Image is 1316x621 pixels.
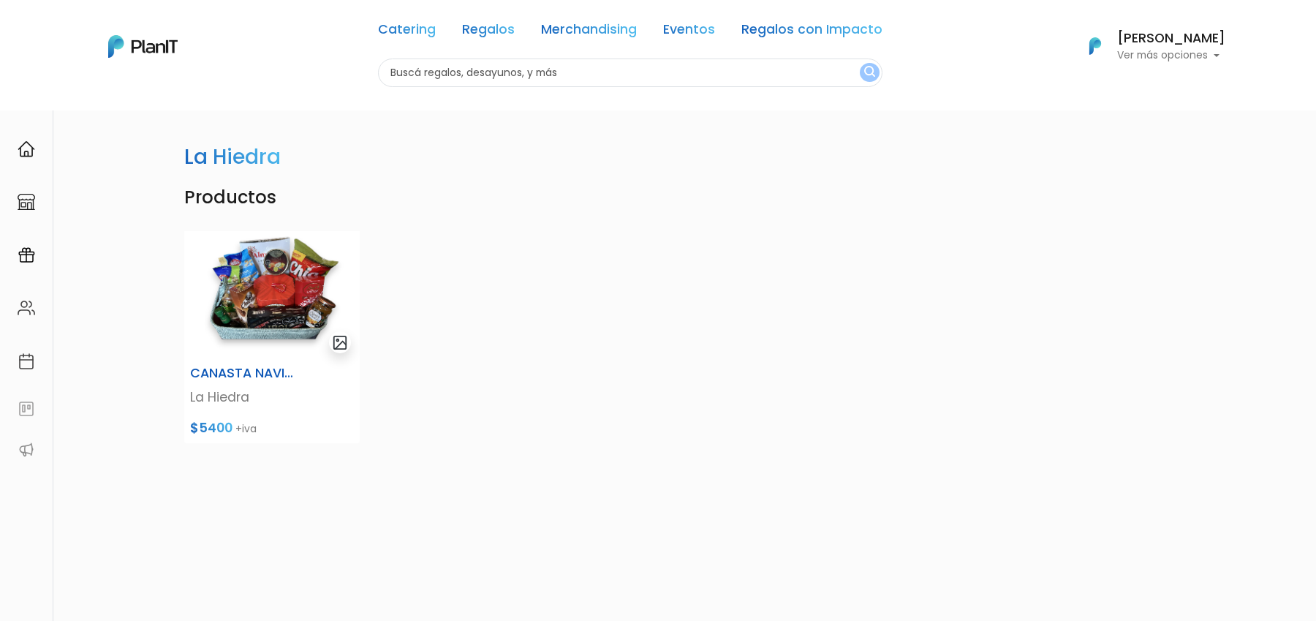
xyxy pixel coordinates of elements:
[18,441,35,459] img: partners-52edf745621dab592f3b2c58e3bca9d71375a7ef29c3b500c9f145b62cc070d4.svg
[378,59,882,87] input: Buscá regalos, desayunos, y más
[462,23,515,41] a: Regalos
[1070,27,1225,65] button: PlanIt Logo [PERSON_NAME] Ver más opciones
[1117,32,1225,45] h6: [PERSON_NAME]
[235,421,257,436] span: +iva
[18,353,35,370] img: calendar-87d922413cdce8b2cf7b7f5f62616a5cf9e4887200fb71536465627b3292af00.svg
[663,23,715,41] a: Eventos
[175,187,1141,208] h4: Productos
[18,193,35,211] img: marketplace-4ceaa7011d94191e9ded77b95e3339b90024bf715f7c57f8cf31f2d8c509eaba.svg
[190,366,299,381] h6: CANASTA NAVIDEÑA
[18,246,35,264] img: campaigns-02234683943229c281be62815700db0a1741e53638e28bf9629b52c665b00959.svg
[1117,50,1225,61] p: Ver más opciones
[18,299,35,317] img: people-662611757002400ad9ed0e3c099ab2801c6687ba6c219adb57efc949bc21e19d.svg
[332,334,349,351] img: gallery-light
[184,231,360,360] img: Captura_de_pantalla_2025-10-02_181000.png
[190,388,354,407] p: La Hiedra
[18,400,35,418] img: feedback-78b5a0c8f98aac82b08bfc38622c3050aee476f2c9584af64705fc4e61158814.svg
[378,23,436,41] a: Catering
[1079,30,1111,62] img: PlanIt Logo
[108,35,178,58] img: PlanIt Logo
[175,231,368,443] a: gallery-light CANASTA NAVIDEÑA La Hiedra $5400 +iva
[741,23,882,41] a: Regalos con Impacto
[18,140,35,158] img: home-e721727adea9d79c4d83392d1f703f7f8bce08238fde08b1acbfd93340b81755.svg
[541,23,637,41] a: Merchandising
[190,419,232,437] span: $5400
[184,145,281,170] h3: La Hiedra
[864,66,875,80] img: search_button-432b6d5273f82d61273b3651a40e1bd1b912527efae98b1b7a1b2c0702e16a8d.svg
